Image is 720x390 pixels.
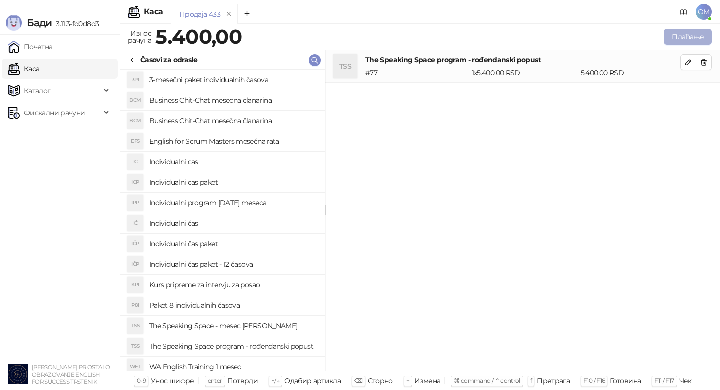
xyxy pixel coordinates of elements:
div: BCM [127,92,143,108]
span: + [406,377,409,384]
div: 1 x 5.400,00 RSD [470,67,579,78]
img: 64x64-companyLogo-5398bb4f-6151-4620-a7ef-77195562e05f.png [8,364,28,384]
div: # 77 [363,67,470,78]
div: Чек [679,374,692,387]
span: Бади [27,17,52,29]
h4: Individualni cas [149,154,317,170]
h4: The Speaking Space - mesec [PERSON_NAME] [149,318,317,334]
span: F10 / F16 [583,377,605,384]
span: Фискални рачуни [24,103,85,123]
div: 5.400,00 RSD [579,67,682,78]
div: TSS [333,54,357,78]
div: Потврди [227,374,258,387]
h4: Individualni program [DATE] meseca [149,195,317,211]
span: F11 / F17 [654,377,674,384]
h4: Individualni čas [149,215,317,231]
button: Плаћање [664,29,712,45]
div: IČP [127,256,143,272]
a: Каса [8,59,39,79]
div: Унос шифре [151,374,194,387]
span: enter [208,377,222,384]
h4: Kurs pripreme za intervju za posao [149,277,317,293]
div: TSS [127,318,143,334]
h4: The Speaking Space program - rođendanski popust [149,338,317,354]
div: BCM [127,113,143,129]
div: P8I [127,297,143,313]
div: IČP [127,236,143,252]
img: Logo [6,15,22,31]
h4: Individualni cas paket [149,174,317,190]
h4: Paket 8 individualnih časova [149,297,317,313]
h4: Individualni čas paket [149,236,317,252]
div: Измена [414,374,440,387]
small: [PERSON_NAME] PR OSTALO OBRAZOVANJE ENGLISH FOR SUCCESS TRSTENIK [32,364,110,385]
h4: Business Chit-Chat mesečna članarina [149,113,317,129]
div: grid [120,70,325,371]
span: ↑/↓ [271,377,279,384]
div: Продаја 433 [179,9,220,20]
span: 3.11.3-fd0d8d3 [52,19,99,28]
span: f [530,377,532,384]
h4: 3-mesečni paket individualnih časova [149,72,317,88]
span: ⌫ [354,377,362,384]
strong: 5.400,00 [155,24,242,49]
div: IPP [127,195,143,211]
div: Износ рачуна [126,27,153,47]
div: 3PI [127,72,143,88]
button: remove [222,10,235,18]
div: Сторно [368,374,393,387]
div: Претрага [537,374,570,387]
h4: WA English Training 1 mesec [149,359,317,375]
div: KPI [127,277,143,293]
div: IC [127,154,143,170]
div: EFS [127,133,143,149]
span: 0-9 [137,377,146,384]
h4: English for Scrum Masters mesečna rata [149,133,317,149]
div: Časovi za odrasle [140,54,197,65]
a: Почетна [8,37,53,57]
span: Каталог [24,81,51,101]
button: Add tab [237,4,257,24]
div: ICP [127,174,143,190]
h4: Individualni čas paket - 12 časova [149,256,317,272]
h4: The Speaking Space program - rođendanski popust [365,54,680,65]
div: Одабир артикла [284,374,341,387]
div: TSS [127,338,143,354]
div: Каса [144,8,163,16]
div: IČ [127,215,143,231]
h4: Business Chit-Chat mesecna clanarina [149,92,317,108]
div: Готовина [610,374,641,387]
a: Документација [676,4,692,20]
span: OM [696,4,712,20]
div: WET [127,359,143,375]
span: ⌘ command / ⌃ control [454,377,520,384]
